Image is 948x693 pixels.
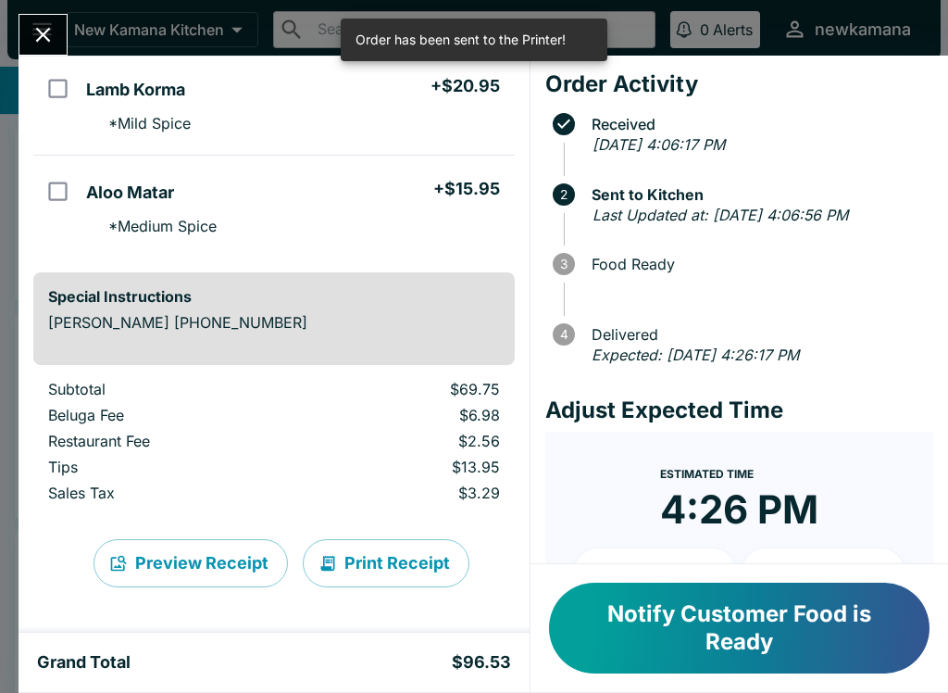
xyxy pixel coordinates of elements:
em: [DATE] 4:06:17 PM [592,135,725,154]
text: 2 [560,187,568,202]
p: [PERSON_NAME] [PHONE_NUMBER] [48,313,500,332]
button: + 20 [742,548,904,595]
span: Food Ready [582,256,933,272]
button: Close [19,15,67,55]
p: $2.56 [319,432,500,450]
text: 4 [559,327,568,342]
button: + 10 [575,548,736,595]
p: * Medium Spice [94,217,217,235]
p: Beluga Fee [48,406,290,424]
h5: Lamb Korma [86,79,185,101]
button: Preview Receipt [94,539,288,587]
p: $13.95 [319,458,500,476]
span: Delivered [582,326,933,343]
table: orders table [33,380,515,510]
h4: Order Activity [545,70,933,98]
button: Print Receipt [303,539,469,587]
span: Received [582,116,933,132]
h5: + $20.95 [430,75,500,97]
p: Restaurant Fee [48,432,290,450]
p: $6.98 [319,406,500,424]
span: Sent to Kitchen [582,186,933,203]
p: Subtotal [48,380,290,398]
p: * Mild Spice [94,114,191,132]
div: Order has been sent to the Printer! [355,24,566,56]
p: Sales Tax [48,484,290,502]
p: $3.29 [319,484,500,502]
time: 4:26 PM [660,485,818,534]
button: Notify Customer Food is Ready [549,583,929,674]
p: Tips [48,458,290,476]
h5: $96.53 [452,651,511,674]
text: 3 [560,257,568,271]
h4: Adjust Expected Time [545,397,933,424]
h5: Grand Total [37,651,131,674]
span: Estimated Time [660,467,754,481]
em: Expected: [DATE] 4:26:17 PM [592,346,799,364]
h5: + $15.95 [433,178,500,200]
h6: Special Instructions [48,287,500,306]
p: $69.75 [319,380,500,398]
h5: Aloo Matar [86,182,174,204]
em: Last Updated at: [DATE] 4:06:56 PM [592,206,848,224]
